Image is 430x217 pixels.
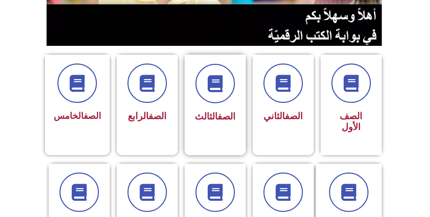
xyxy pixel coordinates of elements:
span: الثالث [195,111,236,122]
span: الثاني [263,111,303,122]
a: الصف [218,111,236,122]
span: الصف الأول [340,111,362,132]
a: الصف [84,111,101,121]
a: الصف [149,111,167,122]
span: الخامس [54,111,101,121]
span: الرابع [128,111,167,122]
a: الصف [285,111,303,122]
